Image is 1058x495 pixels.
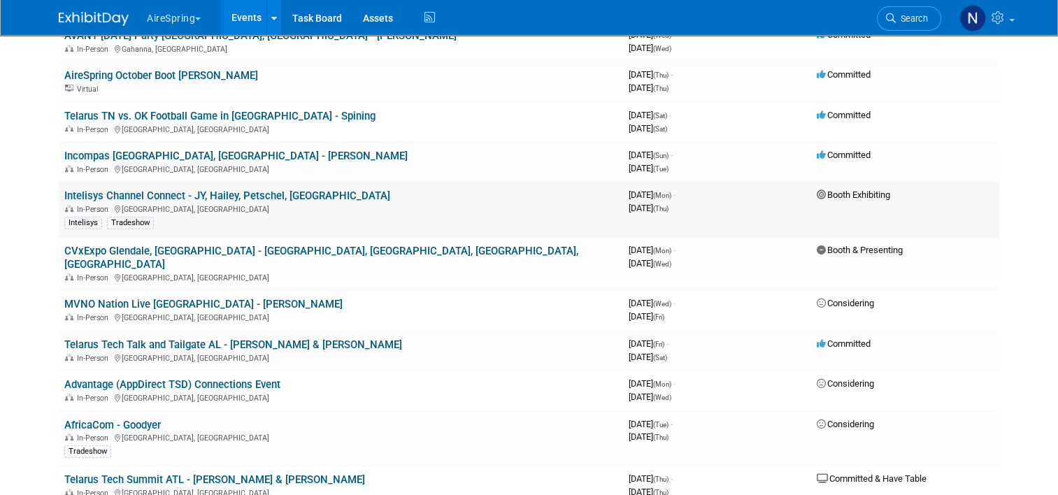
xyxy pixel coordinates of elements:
[896,13,928,24] span: Search
[629,392,671,402] span: [DATE]
[653,31,671,39] span: (Wed)
[77,313,113,322] span: In-Person
[817,473,927,484] span: Committed & Have Table
[629,29,675,40] span: [DATE]
[77,354,113,363] span: In-Person
[629,311,664,322] span: [DATE]
[65,313,73,320] img: In-Person Event
[653,125,667,133] span: (Sat)
[653,112,667,120] span: (Sat)
[77,125,113,134] span: In-Person
[877,6,941,31] a: Search
[65,45,73,52] img: In-Person Event
[65,273,73,280] img: In-Person Event
[653,247,671,254] span: (Mon)
[673,29,675,40] span: -
[653,475,669,483] span: (Thu)
[653,380,671,388] span: (Mon)
[629,338,669,349] span: [DATE]
[817,29,871,40] span: Committed
[77,205,113,214] span: In-Person
[629,258,671,268] span: [DATE]
[65,125,73,132] img: In-Person Event
[653,421,669,429] span: (Tue)
[107,217,154,229] div: Tradeshow
[653,313,664,321] span: (Fri)
[817,298,874,308] span: Considering
[629,431,669,442] span: [DATE]
[653,394,671,401] span: (Wed)
[64,419,161,431] a: AfricaCom - Goodyer
[629,352,667,362] span: [DATE]
[77,394,113,403] span: In-Person
[653,260,671,268] span: (Wed)
[64,352,617,363] div: [GEOGRAPHIC_DATA], [GEOGRAPHIC_DATA]
[817,338,871,349] span: Committed
[653,192,671,199] span: (Mon)
[64,378,280,391] a: Advantage (AppDirect TSD) Connections Event
[653,433,669,441] span: (Thu)
[629,298,675,308] span: [DATE]
[64,431,617,443] div: [GEOGRAPHIC_DATA], [GEOGRAPHIC_DATA]
[64,392,617,403] div: [GEOGRAPHIC_DATA], [GEOGRAPHIC_DATA]
[673,189,675,200] span: -
[64,69,258,82] a: AireSpring October Boot [PERSON_NAME]
[817,110,871,120] span: Committed
[666,338,669,349] span: -
[653,152,669,159] span: (Sun)
[64,110,376,122] a: Telarus TN vs. OK Football Game in [GEOGRAPHIC_DATA] - Spining
[64,43,617,54] div: Gahanna, [GEOGRAPHIC_DATA]
[653,340,664,348] span: (Fri)
[653,165,669,173] span: (Tue)
[673,298,675,308] span: -
[653,205,669,213] span: (Thu)
[673,378,675,389] span: -
[65,433,73,440] img: In-Person Event
[629,378,675,389] span: [DATE]
[64,473,365,486] a: Telarus Tech Summit ATL - [PERSON_NAME] & [PERSON_NAME]
[629,82,669,93] span: [DATE]
[653,85,669,92] span: (Thu)
[65,354,73,361] img: In-Person Event
[629,43,671,53] span: [DATE]
[629,245,675,255] span: [DATE]
[959,5,986,31] img: Natalie Pyron
[653,354,667,361] span: (Sat)
[64,298,343,310] a: MVNO Nation Live [GEOGRAPHIC_DATA] - [PERSON_NAME]
[64,311,617,322] div: [GEOGRAPHIC_DATA], [GEOGRAPHIC_DATA]
[653,300,671,308] span: (Wed)
[629,419,673,429] span: [DATE]
[65,165,73,172] img: In-Person Event
[64,338,402,351] a: Telarus Tech Talk and Tailgate AL - [PERSON_NAME] & [PERSON_NAME]
[671,150,673,160] span: -
[59,12,129,26] img: ExhibitDay
[653,45,671,52] span: (Wed)
[77,45,113,54] span: In-Person
[817,419,874,429] span: Considering
[64,29,457,42] a: AVANT [DATE] Party [GEOGRAPHIC_DATA], [GEOGRAPHIC_DATA] - [PERSON_NAME]
[673,245,675,255] span: -
[629,189,675,200] span: [DATE]
[64,123,617,134] div: [GEOGRAPHIC_DATA], [GEOGRAPHIC_DATA]
[64,445,111,458] div: Tradeshow
[64,189,390,202] a: Intelisys Channel Connect - JY, Hailey, Petschel, [GEOGRAPHIC_DATA]
[64,203,617,214] div: [GEOGRAPHIC_DATA], [GEOGRAPHIC_DATA]
[65,394,73,401] img: In-Person Event
[629,163,669,173] span: [DATE]
[65,85,73,92] img: Virtual Event
[629,150,673,160] span: [DATE]
[65,205,73,212] img: In-Person Event
[77,85,102,94] span: Virtual
[77,273,113,282] span: In-Person
[671,473,673,484] span: -
[64,271,617,282] div: [GEOGRAPHIC_DATA], [GEOGRAPHIC_DATA]
[817,189,890,200] span: Booth Exhibiting
[77,165,113,174] span: In-Person
[64,150,408,162] a: Incompas [GEOGRAPHIC_DATA], [GEOGRAPHIC_DATA] - [PERSON_NAME]
[629,203,669,213] span: [DATE]
[64,163,617,174] div: [GEOGRAPHIC_DATA], [GEOGRAPHIC_DATA]
[671,69,673,80] span: -
[77,433,113,443] span: In-Person
[817,378,874,389] span: Considering
[64,245,578,271] a: CVxExpo Glendale, [GEOGRAPHIC_DATA] - [GEOGRAPHIC_DATA], [GEOGRAPHIC_DATA], [GEOGRAPHIC_DATA], [G...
